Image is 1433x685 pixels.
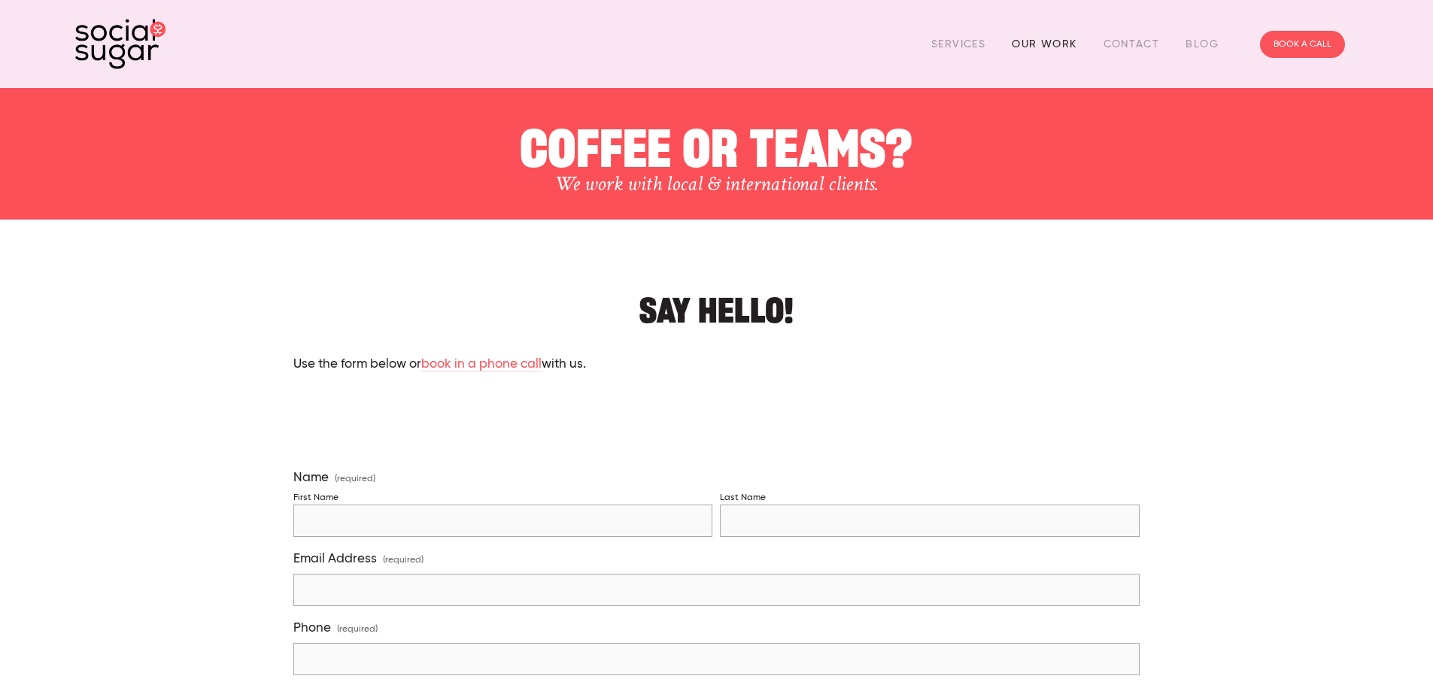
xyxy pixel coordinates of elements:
[335,474,375,483] span: (required)
[162,111,1271,171] h1: COFFEE OR TEAMS?
[383,550,424,571] span: (required)
[931,32,985,56] a: Services
[1186,32,1219,56] a: Blog
[293,280,1140,326] h2: Say hello!
[293,470,329,486] span: Name
[162,171,1271,197] h3: We work with local & international clients.
[75,19,165,69] img: SocialSugar
[1260,31,1345,58] a: BOOK A CALL
[421,358,542,372] a: book in a phone call
[1104,32,1160,56] a: Contact
[293,620,331,636] span: Phone
[293,493,339,504] div: First Name
[337,620,378,640] span: (required)
[1012,32,1076,56] a: Our Work
[720,493,766,504] div: Last Name
[293,355,1140,374] p: Use the form below or with us.
[293,551,377,567] span: Email Address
